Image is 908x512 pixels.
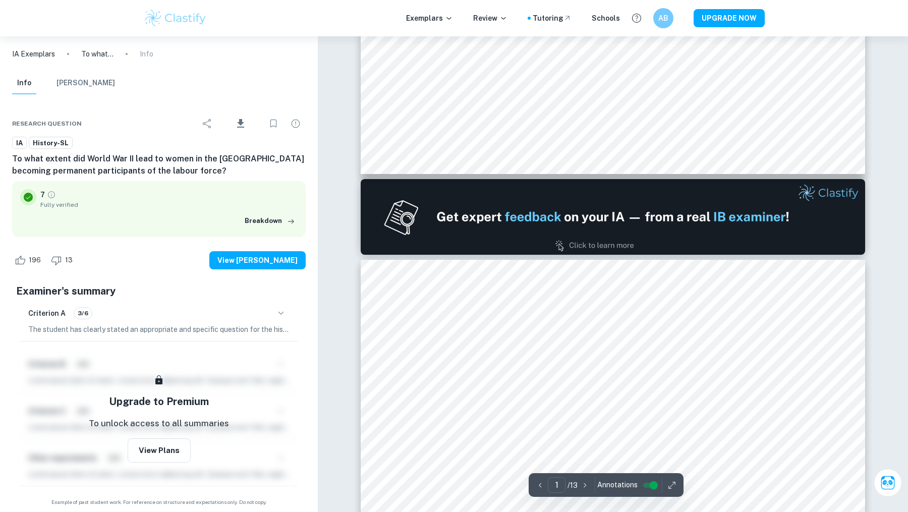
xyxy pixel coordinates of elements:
h5: Upgrade to Premium [109,394,209,409]
img: Clastify logo [143,8,207,28]
h5: Examiner's summary [16,283,302,299]
span: Fully verified [40,200,298,209]
div: Dislike [48,252,78,268]
span: Annotations [597,480,638,490]
p: / 13 [567,480,578,491]
h6: Criterion A [28,308,66,319]
div: Share [197,113,217,134]
p: Exemplars [406,13,453,24]
p: To unlock access to all summaries [89,417,229,430]
div: Report issue [286,113,306,134]
a: History-SL [29,137,73,149]
span: Research question [12,119,82,128]
a: Tutoring [533,13,572,24]
button: UPGRADE NOW [694,9,765,27]
button: Breakdown [242,213,298,229]
a: IA Exemplars [12,48,55,60]
a: Schools [592,13,620,24]
span: Example of past student work. For reference on structure and expectations only. Do not copy. [12,498,306,506]
span: 13 [60,255,78,265]
img: Ad [361,179,865,255]
span: 3/6 [74,309,92,318]
span: 196 [23,255,46,265]
span: History-SL [29,138,72,148]
h6: To what extent did World War II lead to women in the [GEOGRAPHIC_DATA] becoming permanent partici... [12,153,306,177]
button: Help and Feedback [628,10,645,27]
button: [PERSON_NAME] [56,72,115,94]
button: View Plans [128,438,191,463]
span: IA [13,138,26,148]
p: Review [473,13,507,24]
div: Download [219,110,261,137]
button: Info [12,72,36,94]
div: Like [12,252,46,268]
div: Bookmark [263,113,283,134]
a: Grade fully verified [47,190,56,199]
a: IA [12,137,27,149]
h6: AB [658,13,669,24]
p: The student has clearly stated an appropriate and specific question for the historical investigat... [28,324,290,335]
button: Ask Clai [874,469,902,497]
button: AB [653,8,673,28]
p: 7 [40,189,45,200]
p: To what extent did World War II lead to women in the [GEOGRAPHIC_DATA] becoming permanent partici... [81,48,113,60]
p: Info [140,48,153,60]
button: View [PERSON_NAME] [209,251,306,269]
